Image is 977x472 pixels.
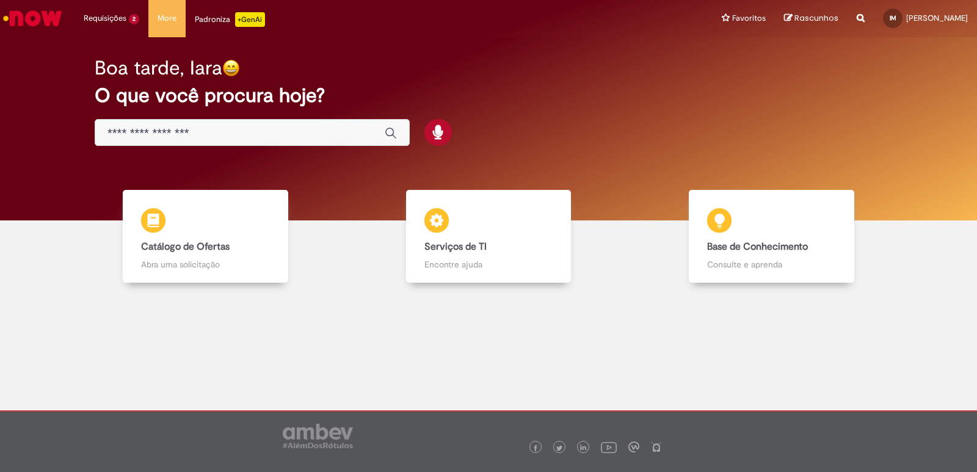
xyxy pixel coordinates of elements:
[784,13,838,24] a: Rascunhos
[64,190,347,283] a: Catálogo de Ofertas Abra uma solicitação
[141,241,230,253] b: Catálogo de Ofertas
[84,12,126,24] span: Requisições
[283,424,353,448] img: logo_footer_ambev_rotulo_gray.png
[707,241,808,253] b: Base de Conhecimento
[628,441,639,452] img: logo_footer_workplace.png
[906,13,968,23] span: [PERSON_NAME]
[424,258,553,270] p: Encontre ajuda
[601,439,617,455] img: logo_footer_youtube.png
[235,12,265,27] p: +GenAi
[222,59,240,77] img: happy-face.png
[732,12,766,24] span: Favoritos
[651,441,662,452] img: logo_footer_naosei.png
[424,241,487,253] b: Serviços de TI
[580,445,586,452] img: logo_footer_linkedin.png
[129,14,139,24] span: 2
[890,14,896,22] span: IM
[556,445,562,451] img: logo_footer_twitter.png
[195,12,265,27] div: Padroniza
[158,12,176,24] span: More
[630,190,913,283] a: Base de Conhecimento Consulte e aprenda
[347,190,630,283] a: Serviços de TI Encontre ajuda
[794,12,838,24] span: Rascunhos
[532,445,539,451] img: logo_footer_facebook.png
[1,6,64,31] img: ServiceNow
[141,258,270,270] p: Abra uma solicitação
[95,85,882,106] h2: O que você procura hoje?
[707,258,836,270] p: Consulte e aprenda
[95,57,222,79] h2: Boa tarde, Iara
